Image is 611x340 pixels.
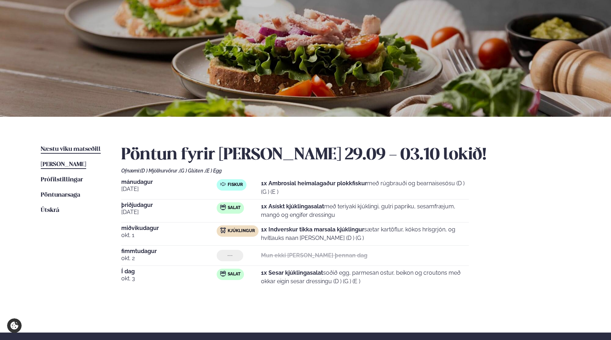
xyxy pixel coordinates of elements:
[261,269,323,276] strong: 1x Sesar kjúklingasalat
[41,206,59,215] a: Útskrá
[121,168,570,174] div: Ofnæmi:
[121,185,217,193] span: [DATE]
[41,160,86,169] a: [PERSON_NAME]
[7,318,22,333] a: Cookie settings
[121,269,217,274] span: Í dag
[41,177,83,183] span: Prófílstillingar
[220,181,226,187] img: fish.svg
[220,271,226,276] img: salad.svg
[41,161,86,168] span: [PERSON_NAME]
[227,253,233,258] span: ---
[261,203,324,210] strong: 1x Asískt kjúklingasalat
[41,146,101,152] span: Næstu viku matseðill
[261,269,469,286] p: soðið egg, parmesan ostur, beikon og croutons með okkar eigin sesar dressingu (D ) (G ) (E )
[228,205,240,211] span: Salat
[41,176,83,184] a: Prófílstillingar
[261,202,469,219] p: með teriyaki kjúklingi, gulri papriku, sesamfræjum, mangó og engifer dressingu
[261,179,469,196] p: með rúgbrauði og bearnaisesósu (D ) (G ) (E )
[220,227,226,233] img: chicken.svg
[179,168,205,174] span: (G ) Glúten ,
[228,228,255,234] span: Kjúklingur
[220,204,226,210] img: salad.svg
[41,207,59,213] span: Útskrá
[261,226,364,233] strong: 1x Indverskur tikka marsala kjúklingur
[121,274,217,283] span: okt. 3
[261,180,367,187] strong: 1x Ambrosial heimalagaður plokkfiskur
[41,145,101,154] a: Næstu viku matseðill
[140,168,179,174] span: (D ) Mjólkurvörur ,
[121,254,217,263] span: okt. 2
[41,191,80,199] a: Pöntunarsaga
[121,145,570,165] h2: Pöntun fyrir [PERSON_NAME] 29.09 - 03.10 lokið!
[205,168,222,174] span: (E ) Egg
[121,179,217,185] span: mánudagur
[121,225,217,231] span: miðvikudagur
[228,182,243,188] span: Fiskur
[228,272,240,277] span: Salat
[261,225,469,242] p: sætar kartöflur, kókos hrísgrjón, og hvítlauks naan [PERSON_NAME] (D ) (G )
[121,208,217,216] span: [DATE]
[41,192,80,198] span: Pöntunarsaga
[121,248,217,254] span: fimmtudagur
[121,202,217,208] span: þriðjudagur
[261,252,367,259] strong: Mun ekki [PERSON_NAME] þennan dag
[121,231,217,240] span: okt. 1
